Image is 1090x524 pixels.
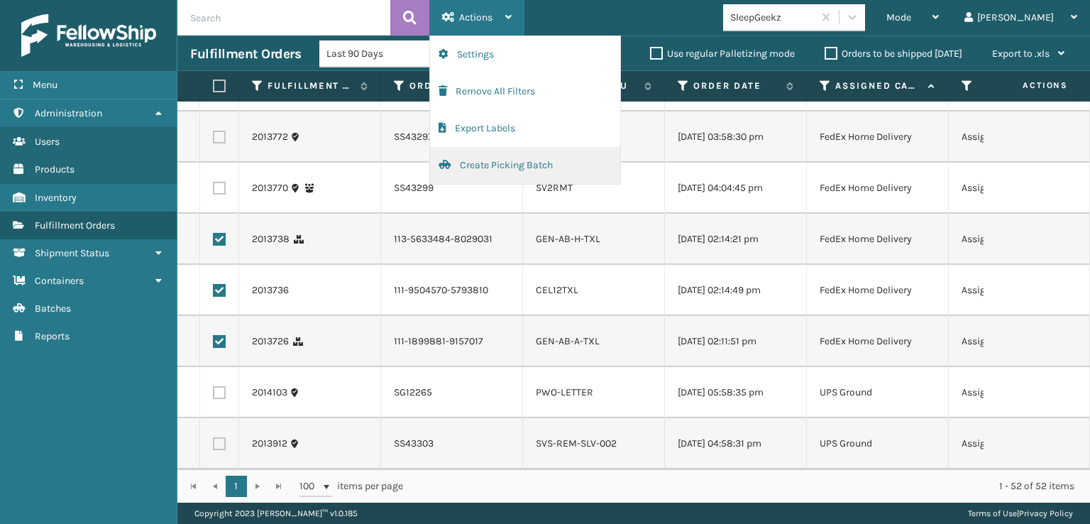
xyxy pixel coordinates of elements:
[299,479,321,493] span: 100
[430,36,620,73] button: Settings
[381,163,523,214] td: SS43299
[536,182,573,194] a: SV2RMT
[35,330,70,342] span: Reports
[21,14,156,57] img: logo
[252,386,287,400] a: 2014103
[536,386,593,398] a: PWO-LETTER
[665,418,807,469] td: [DATE] 04:58:31 pm
[35,219,115,231] span: Fulfillment Orders
[252,437,287,451] a: 2013912
[665,265,807,316] td: [DATE] 02:14:49 pm
[35,302,71,315] span: Batches
[807,367,949,418] td: UPS Ground
[536,335,600,347] a: GEN-AB-A-TXL
[252,334,289,349] a: 2013726
[381,367,523,418] td: SG12265
[807,214,949,265] td: FedEx Home Delivery
[665,111,807,163] td: [DATE] 03:58:30 pm
[35,247,109,259] span: Shipment Status
[665,163,807,214] td: [DATE] 04:04:45 pm
[886,11,911,23] span: Mode
[409,80,495,92] label: Order Number
[35,136,60,148] span: Users
[807,111,949,163] td: FedEx Home Delivery
[194,503,358,524] p: Copyright 2023 [PERSON_NAME]™ v 1.0.185
[1019,508,1073,518] a: Privacy Policy
[381,316,523,367] td: 111-1899881-9157017
[268,80,353,92] label: Fulfillment Order Id
[35,163,75,175] span: Products
[835,80,921,92] label: Assigned Carrier Service
[381,111,523,163] td: SS43297
[430,110,620,147] button: Export Labels
[650,48,795,60] label: Use regular Palletizing mode
[252,181,288,195] a: 2013770
[693,80,779,92] label: Order Date
[730,10,815,25] div: SleepGeekz
[381,265,523,316] td: 111-9504570-5793810
[992,48,1050,60] span: Export to .xls
[326,46,436,61] div: Last 90 Days
[807,418,949,469] td: UPS Ground
[33,79,57,91] span: Menu
[807,163,949,214] td: FedEx Home Delivery
[968,508,1017,518] a: Terms of Use
[35,107,102,119] span: Administration
[35,192,77,204] span: Inventory
[35,275,84,287] span: Containers
[299,476,403,497] span: items per page
[665,367,807,418] td: [DATE] 05:58:35 pm
[381,418,523,469] td: SS43303
[968,503,1073,524] div: |
[381,214,523,265] td: 113-5633484-8029031
[665,316,807,367] td: [DATE] 02:11:51 pm
[807,316,949,367] td: FedEx Home Delivery
[665,214,807,265] td: [DATE] 02:14:21 pm
[978,74,1077,97] span: Actions
[536,437,617,449] a: SVS-REM-SLV-002
[807,265,949,316] td: FedEx Home Delivery
[430,147,620,184] button: Create Picking Batch
[423,479,1074,493] div: 1 - 52 of 52 items
[252,130,288,144] a: 2013772
[536,284,578,296] a: CEL12TXL
[825,48,962,60] label: Orders to be shipped [DATE]
[536,233,600,245] a: GEN-AB-H-TXL
[430,73,620,110] button: Remove All Filters
[190,45,301,62] h3: Fulfillment Orders
[226,476,247,497] a: 1
[252,283,289,298] a: 2013736
[459,11,492,23] span: Actions
[252,232,290,246] a: 2013738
